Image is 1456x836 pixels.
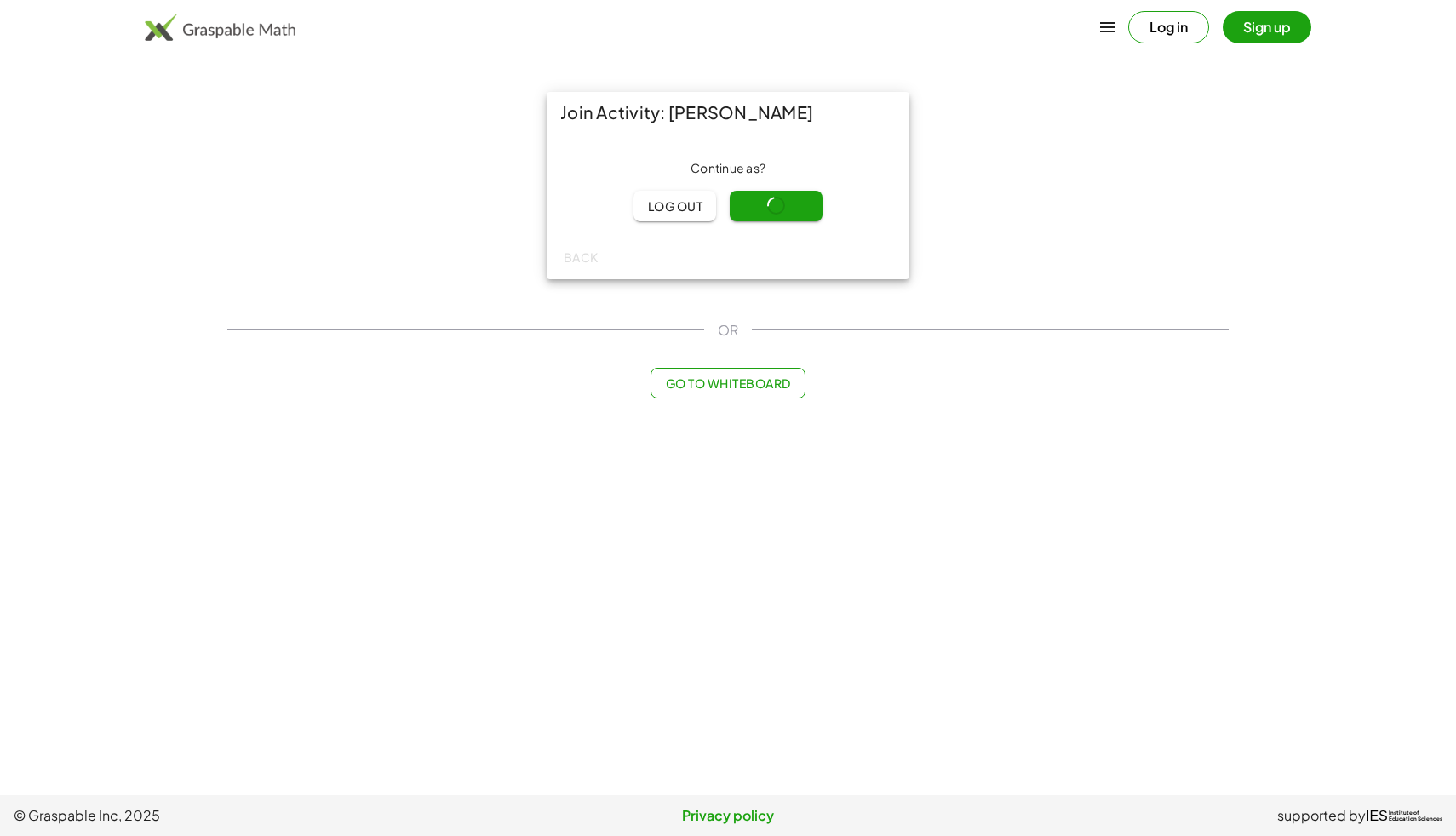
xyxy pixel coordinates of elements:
button: Sign up [1223,11,1311,43]
button: Log in [1128,11,1209,43]
a: Privacy policy [490,805,966,826]
span: supported by [1277,805,1366,826]
div: Join Activity: [PERSON_NAME] [547,92,909,133]
span: Institute of Education Sciences [1389,810,1442,822]
button: Log out [633,191,716,221]
span: Go to Whiteboard [665,375,790,391]
span: IES [1366,808,1388,824]
span: OR [718,320,738,341]
span: © Graspable Inc, 2025 [14,805,490,826]
span: Log out [647,198,702,214]
a: IESInstitute ofEducation Sciences [1366,805,1442,826]
div: Continue as ? [560,160,896,177]
button: Go to Whiteboard [651,368,805,398]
